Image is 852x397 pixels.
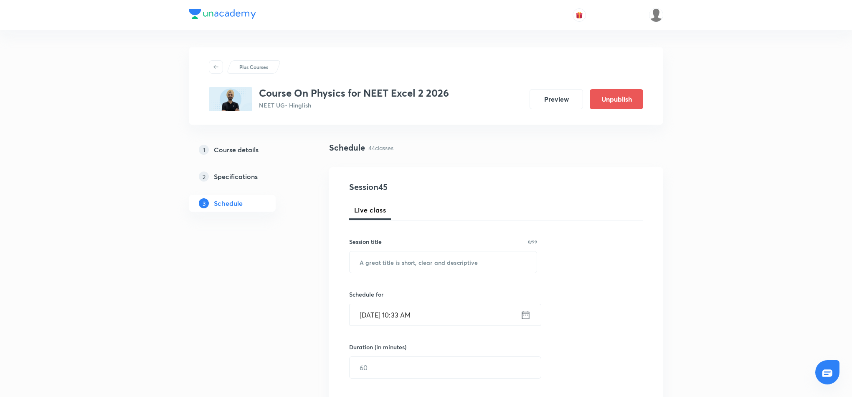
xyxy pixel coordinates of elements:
h5: Course details [214,145,259,155]
img: avatar [576,11,583,19]
p: 3 [199,198,209,208]
input: A great title is short, clear and descriptive [350,251,537,273]
img: 323E755B-CD91-4343-BC8B-DD1F1218B25B_plus.png [209,87,252,111]
img: Shivank [649,8,663,22]
h4: Schedule [329,141,365,154]
p: 1 [199,145,209,155]
button: Unpublish [590,89,643,109]
button: avatar [573,8,586,22]
p: 0/99 [528,240,537,244]
p: NEET UG • Hinglish [259,101,449,110]
button: Preview [530,89,583,109]
h6: Schedule for [349,290,537,299]
p: Plus Courses [239,63,268,71]
a: 1Course details [189,141,302,158]
h5: Specifications [214,172,258,182]
img: Company Logo [189,9,256,19]
p: 2 [199,172,209,182]
h3: Course On Physics for NEET Excel 2 2026 [259,87,449,99]
span: Live class [354,205,386,215]
a: 2Specifications [189,168,302,185]
input: 60 [350,357,541,378]
a: Company Logo [189,9,256,21]
h6: Session title [349,237,382,246]
h4: Session 45 [349,181,502,193]
h5: Schedule [214,198,243,208]
h6: Duration (in minutes) [349,343,406,351]
p: 44 classes [368,143,393,152]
